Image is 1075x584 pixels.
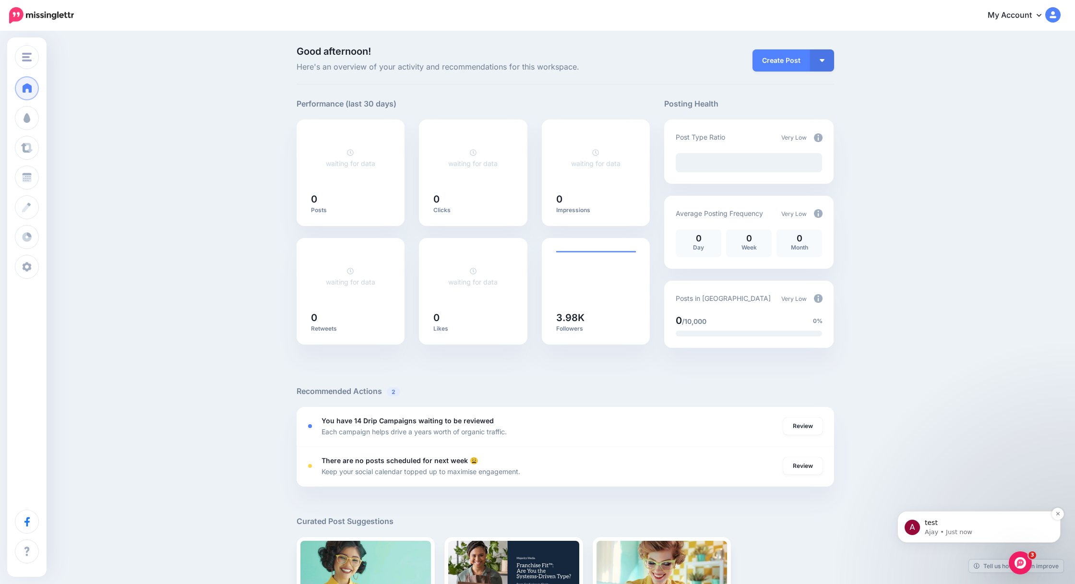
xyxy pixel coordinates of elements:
[814,209,823,218] img: info-circle-grey.png
[969,560,1063,572] a: Tell us how we can improve
[15,132,150,151] div: Our usual reply time 🕒
[556,206,636,214] p: Impressions
[1009,551,1032,574] iframe: Intercom live chat
[813,316,823,326] span: 0%
[42,67,166,77] p: test
[311,325,391,333] p: Retweets
[322,456,478,465] b: There are no posts scheduled for next week 😩
[676,315,682,326] span: 0
[322,426,507,437] p: Each campaign helps drive a years worth of organic traffic.
[14,60,178,92] div: message notification from Ajay, Just now. test
[556,313,636,322] h5: 3.98K
[297,46,371,57] span: Good afternoon!
[448,267,498,286] a: waiting for data
[741,244,757,251] span: Week
[15,90,150,127] div: You’ll get replies here and in your email: ✉️
[571,148,621,167] a: waiting for data
[311,194,391,204] h5: 0
[168,57,181,69] button: Dismiss notification
[297,98,396,110] h5: Performance (last 30 days)
[61,314,69,322] button: Start recording
[731,234,767,243] p: 0
[814,133,823,142] img: info-circle-grey.png
[781,134,807,141] span: Very Low
[22,69,37,84] div: Profile image for Ajay
[781,295,807,302] span: Very Low
[322,466,520,477] p: Keep your social calendar topped up to maximise engagement.
[47,5,58,12] h1: Fin
[433,325,513,333] p: Likes
[326,148,375,167] a: waiting for data
[433,206,513,214] p: Clicks
[676,208,763,219] p: Average Posting Frequency
[297,61,650,73] span: Here's an overview of your activity and recommendations for this workspace.
[1028,551,1036,559] span: 3
[27,5,43,21] img: Profile image for Fin
[820,59,824,62] img: arrow-down-white.png
[556,194,636,204] h5: 0
[165,310,180,326] button: Send a message…
[8,84,157,157] div: You’ll get replies here and in your email:✉️[EMAIL_ADDRESS][DOMAIN_NAME]Our usual reply time🕒A da...
[883,451,1075,558] iframe: Intercom notifications message
[8,55,184,84] div: user says…
[15,314,23,322] button: Emoji picker
[682,317,706,325] span: /10,000
[783,457,823,475] a: Review
[311,313,391,322] h5: 0
[693,244,704,251] span: Day
[387,387,400,396] span: 2
[326,267,375,286] a: waiting for data
[124,55,184,76] div: test message
[448,148,498,167] a: waiting for data
[8,294,184,310] textarea: Message…
[150,4,168,22] button: Home
[46,314,53,322] button: Upload attachment
[308,464,312,468] div: <div class='status-dot small red margin-right'></div>Error
[42,77,166,85] p: Message from Ajay, sent Just now
[24,142,45,150] b: A day
[8,84,184,178] div: Fin says…
[433,194,513,204] h5: 0
[131,61,177,71] div: test message
[22,53,32,61] img: menu.png
[814,294,823,303] img: info-circle-grey.png
[752,49,810,72] a: Create Post
[783,417,823,435] a: Review
[15,158,53,164] div: Fin • 1m ago
[676,293,771,304] p: Posts in [GEOGRAPHIC_DATA]
[168,4,186,21] div: Close
[15,109,92,126] b: [EMAIL_ADDRESS][DOMAIN_NAME]
[297,515,834,527] h5: Curated Post Suggestions
[664,98,834,110] h5: Posting Health
[791,244,808,251] span: Month
[308,424,312,428] div: <div class='status-dot small red margin-right'></div>Error
[556,325,636,333] p: Followers
[6,4,24,22] button: go back
[47,12,119,22] p: The team can also help
[681,234,717,243] p: 0
[311,206,391,214] p: Posts
[433,313,513,322] h5: 0
[297,385,834,397] h5: Recommended Actions
[781,210,807,217] span: Very Low
[322,417,494,425] b: You have 14 Drip Campaigns waiting to be reviewed
[30,314,38,322] button: Gif picker
[9,7,74,24] img: Missinglettr
[978,4,1061,27] a: My Account
[781,234,817,243] p: 0
[676,131,725,143] p: Post Type Ratio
